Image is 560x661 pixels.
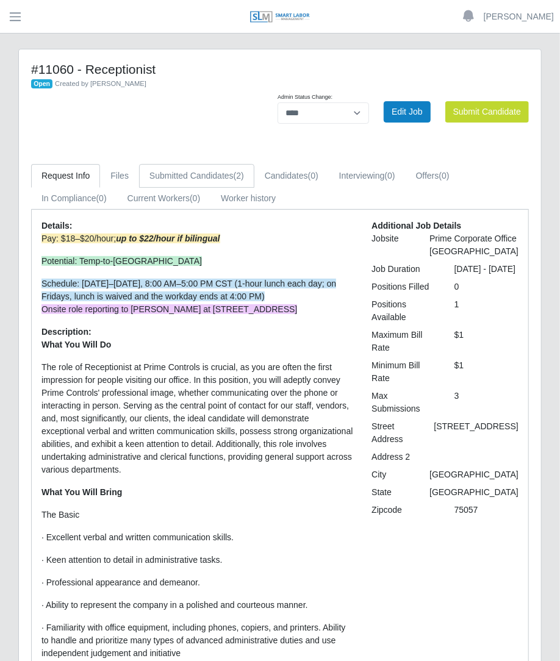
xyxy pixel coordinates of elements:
[362,232,420,258] div: Jobsite
[41,279,336,301] span: Schedule: [DATE]–[DATE], 8:00 AM–5:00 PM CST (1-hour lunch each day; on Fridays, lunch is waived ...
[420,468,528,481] div: [GEOGRAPHIC_DATA]
[362,359,445,385] div: Minimum Bill Rate
[445,504,528,516] div: 75057
[445,359,528,385] div: $1
[41,531,353,544] p: · Excellent verbal and written communication skills.
[362,504,445,516] div: Zipcode
[100,164,139,188] a: Files
[96,193,107,203] span: (0)
[362,486,420,499] div: State
[249,10,311,24] img: SLM Logo
[41,327,92,337] b: Description:
[406,164,460,188] a: Offers
[420,232,528,258] div: Prime Corporate Office [GEOGRAPHIC_DATA]
[445,298,528,324] div: 1
[484,10,554,23] a: [PERSON_NAME]
[210,187,286,210] a: Worker history
[445,329,528,354] div: $1
[41,361,353,476] p: The role of Receptionist at Prime Controls is crucial, as you are often the first impression for ...
[41,554,353,566] p: · Keen attention to detail in administrative tasks.
[420,486,528,499] div: [GEOGRAPHIC_DATA]
[41,304,297,314] span: Onsite role reporting to [PERSON_NAME] at [STREET_ADDRESS]
[41,234,220,243] span: Pay: $18–$20/hour;
[362,390,445,415] div: Max Submissions
[116,234,220,243] em: up to $22/hour if bilingual
[439,171,450,180] span: (0)
[362,451,445,463] div: Address 2
[362,280,445,293] div: Positions Filled
[234,171,244,180] span: (2)
[41,599,353,612] p: · Ability to represent the company in a polished and courteous manner.
[445,101,529,123] button: Submit Candidate
[41,621,353,660] p: · Familiarity with office equipment, including phones, copiers, and printers. Ability to handle a...
[445,263,528,276] div: [DATE] - [DATE]
[41,221,73,230] b: Details:
[362,298,445,324] div: Positions Available
[384,101,431,123] a: Edit Job
[362,420,425,446] div: Street Address
[308,171,318,180] span: (0)
[41,256,202,266] span: Potential: Temp-to-[GEOGRAPHIC_DATA]
[41,340,111,349] strong: What You Will Do
[31,79,52,89] span: Open
[445,280,528,293] div: 0
[41,576,353,589] p: · Professional appearance and demeanor.
[254,164,329,188] a: Candidates
[31,164,100,188] a: Request Info
[117,187,211,210] a: Current Workers
[190,193,200,203] span: (0)
[445,390,528,415] div: 3
[55,80,146,87] span: Created by [PERSON_NAME]
[362,468,420,481] div: City
[278,93,332,102] label: Admin Status Change:
[329,164,406,188] a: Interviewing
[41,509,353,521] p: The Basic
[139,164,254,188] a: Submitted Candidates
[362,263,445,276] div: Job Duration
[31,62,529,77] h4: #11060 - Receptionist
[372,221,461,230] b: Additional Job Details
[31,187,117,210] a: In Compliance
[385,171,395,180] span: (0)
[362,329,445,354] div: Maximum Bill Rate
[41,487,122,497] strong: What You Will Bring
[425,420,528,446] div: [STREET_ADDRESS]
